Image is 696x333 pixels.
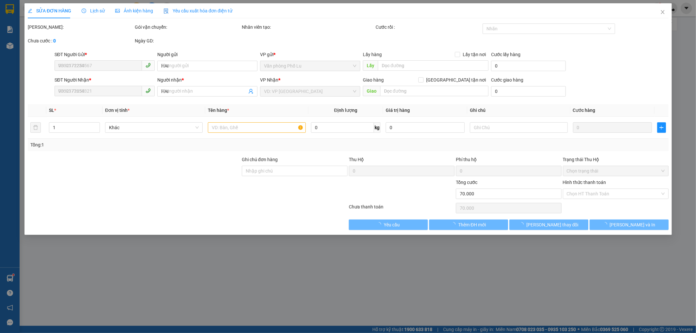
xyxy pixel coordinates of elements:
[374,122,380,133] span: kg
[363,52,381,57] span: Lấy hàng
[82,8,105,13] span: Lịch sử
[363,77,383,83] span: Giao hàng
[28,8,32,13] span: edit
[460,51,488,58] span: Lấy tận nơi
[660,9,665,15] span: close
[82,8,86,13] span: clock-circle
[602,222,610,227] span: loading
[30,122,41,133] button: delete
[115,8,120,13] span: picture
[377,222,384,227] span: loading
[157,51,257,58] div: Người gửi
[28,37,133,44] div: Chưa cước :
[30,141,269,148] div: Tổng: 1
[470,122,567,133] input: Ghi Chú
[105,108,130,113] span: Đơn vị tính
[260,77,278,83] span: VP Nhận
[348,203,455,215] div: Chưa thanh toán
[28,8,71,13] span: SỬA ĐƠN HÀNG
[456,156,561,166] div: Phí thu hộ
[135,37,240,44] div: Ngày GD:
[135,23,240,31] div: Gói vận chuyển:
[491,52,520,57] label: Cước lấy hàng
[146,88,151,93] span: phone
[334,108,357,113] span: Định lượng
[467,104,570,117] th: Ghi chú
[53,38,56,43] b: 0
[363,60,378,71] span: Lấy
[242,157,278,162] label: Ghi chú đơn hàng
[384,221,400,228] span: Yêu cầu
[28,23,133,31] div: [PERSON_NAME]:
[386,108,410,113] span: Giá trị hàng
[264,61,356,71] span: Văn phòng Phố Lu
[260,51,360,58] div: VP gửi
[458,221,486,228] span: Thêm ĐH mới
[451,222,458,227] span: loading
[526,221,579,228] span: [PERSON_NAME] thay đổi
[163,8,169,14] img: icon
[157,76,257,83] div: Người nhận
[456,180,477,185] span: Tổng cước
[375,23,481,31] div: Cước rồi :
[657,125,665,130] span: plus
[248,89,254,94] span: user-add
[242,23,374,31] div: Nhân viên tạo:
[146,63,151,68] span: phone
[566,166,664,176] span: Chọn trạng thái
[589,219,668,230] button: [PERSON_NAME] và In
[363,86,380,96] span: Giao
[573,108,595,113] span: Cước hàng
[163,8,232,13] span: Yêu cầu xuất hóa đơn điện tử
[208,108,229,113] span: Tên hàng
[380,86,488,96] input: Dọc đường
[563,156,668,163] div: Trạng thái Thu Hộ
[54,76,155,83] div: SĐT Người Nhận
[657,122,666,133] button: plus
[54,51,155,58] div: SĐT Người Gửi
[519,222,526,227] span: loading
[115,8,153,13] span: Ảnh kiện hàng
[573,122,652,133] input: 0
[424,76,488,83] span: [GEOGRAPHIC_DATA] tận nơi
[653,3,672,22] button: Close
[208,122,305,133] input: VD: Bàn, Ghế
[49,108,54,113] span: SL
[378,60,488,71] input: Dọc đường
[242,166,348,176] input: Ghi chú đơn hàng
[429,219,508,230] button: Thêm ĐH mới
[348,157,363,162] span: Thu Hộ
[610,221,655,228] span: [PERSON_NAME] và In
[349,219,428,230] button: Yêu cầu
[563,180,606,185] label: Hình thức thanh toán
[491,86,565,97] input: Cước giao hàng
[491,61,565,71] input: Cước lấy hàng
[491,77,523,83] label: Cước giao hàng
[109,123,199,132] span: Khác
[509,219,588,230] button: [PERSON_NAME] thay đổi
